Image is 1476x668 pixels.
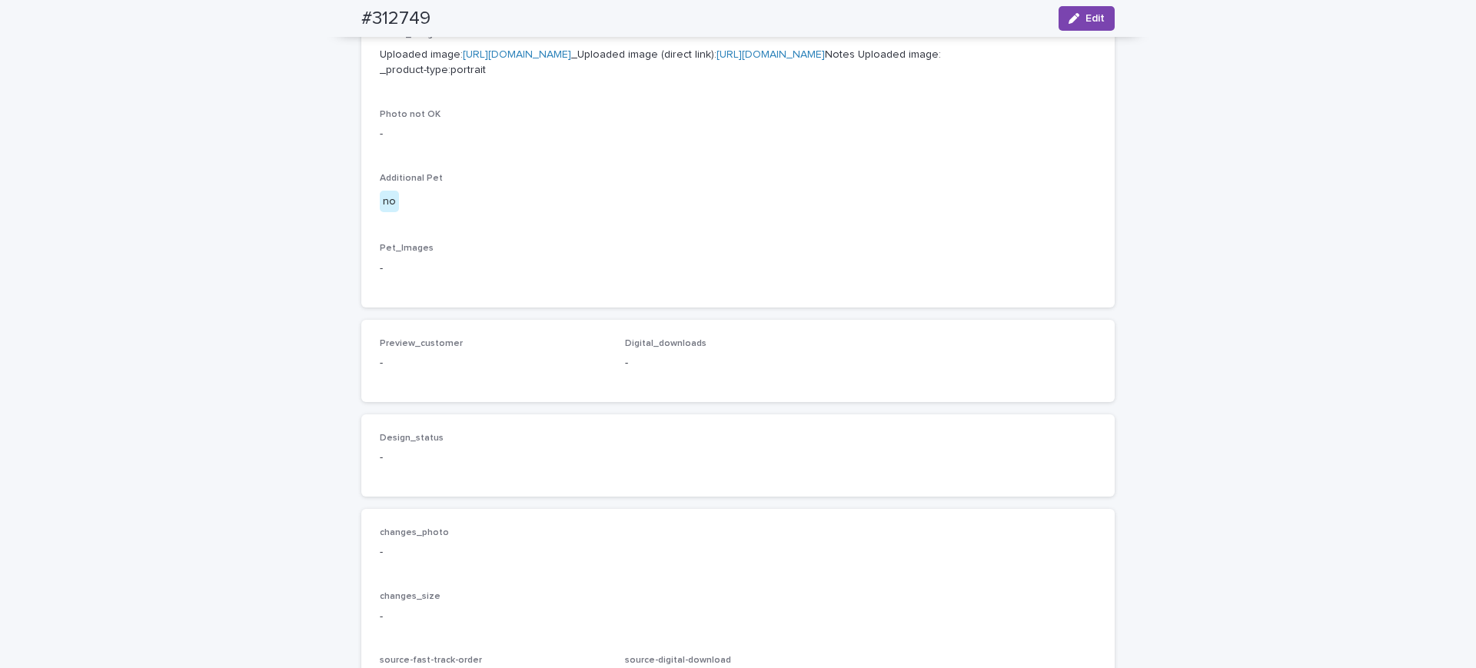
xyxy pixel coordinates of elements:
span: Photo not OK [380,110,440,119]
p: - [380,126,1096,142]
span: source-digital-download [625,656,731,665]
span: changes_photo [380,528,449,537]
span: changes_size [380,592,440,601]
span: Additional Pet [380,174,443,183]
button: Edit [1059,6,1115,31]
span: Preview_customer [380,339,463,348]
span: Edit [1085,13,1105,24]
span: Digital_downloads [625,339,706,348]
p: Uploaded image: _Uploaded image (direct link): Notes Uploaded image: _product-type:portrait [380,47,1096,79]
p: - [625,355,852,371]
a: [URL][DOMAIN_NAME] [716,49,825,60]
div: no [380,191,399,213]
h2: #312749 [361,8,430,30]
span: Pet_Images [380,244,434,253]
p: - [380,544,1096,560]
span: Design_status [380,434,444,443]
p: - [380,450,607,466]
p: - [380,355,607,371]
p: - [380,609,1096,625]
a: [URL][DOMAIN_NAME] [463,49,571,60]
span: source-fast-track-order [380,656,482,665]
p: - [380,261,1096,277]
